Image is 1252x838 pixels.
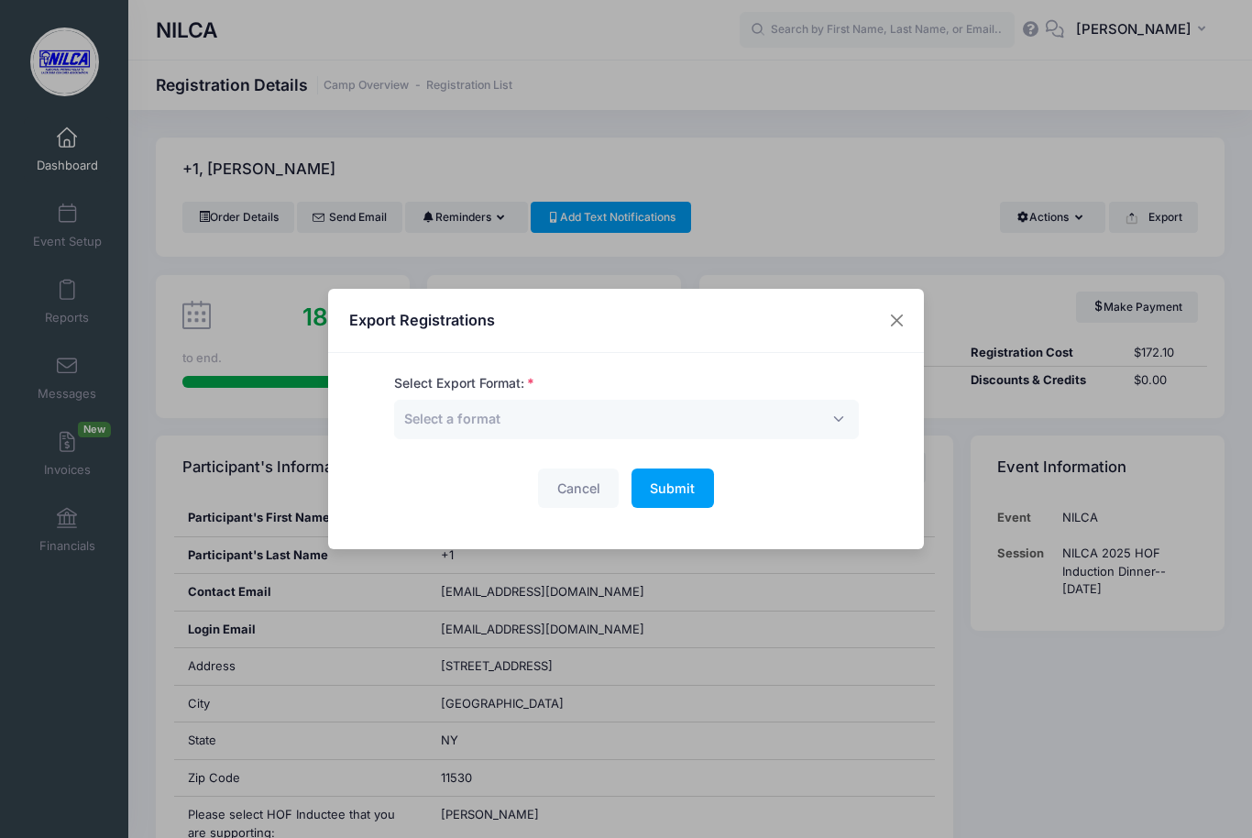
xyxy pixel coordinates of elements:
[404,411,500,426] span: Select a format
[650,480,695,496] span: Submit
[538,469,619,508] button: Cancel
[394,400,859,439] span: Select a format
[394,374,534,393] label: Select Export Format:
[404,409,500,428] span: Select a format
[631,469,714,508] button: Submit
[349,309,495,331] h4: Export Registrations
[881,304,914,337] button: Close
